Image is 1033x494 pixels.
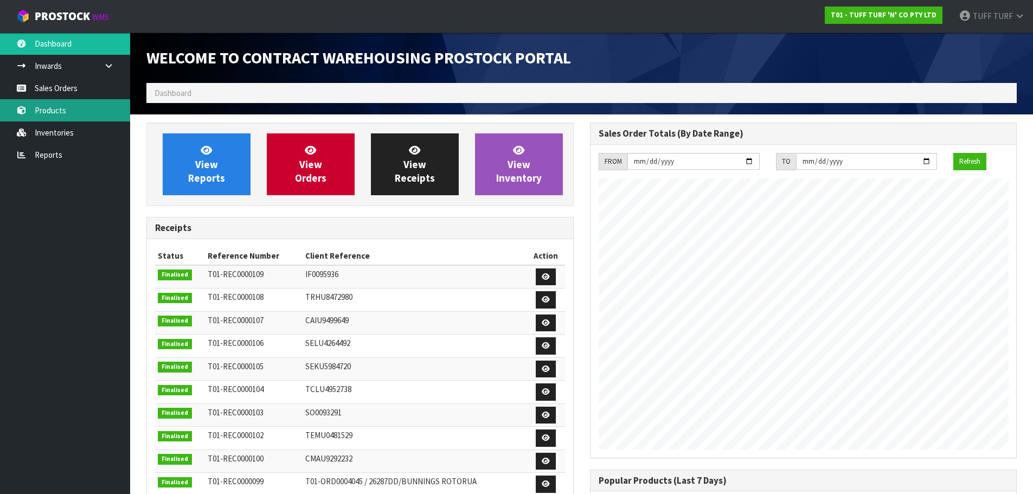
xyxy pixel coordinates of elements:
[496,144,542,184] span: View Inventory
[208,315,264,325] span: T01-REC0000107
[208,292,264,302] span: T01-REC0000108
[155,247,205,265] th: Status
[205,247,303,265] th: Reference Number
[158,362,192,373] span: Finalised
[599,129,1009,139] h3: Sales Order Totals (By Date Range)
[208,384,264,394] span: T01-REC0000104
[158,431,192,442] span: Finalised
[305,453,352,464] span: CMAU9292232
[395,144,435,184] span: View Receipts
[146,47,571,68] span: Welcome to Contract Warehousing ProStock Portal
[208,430,264,440] span: T01-REC0000102
[16,9,30,23] img: cube-alt.png
[305,384,351,394] span: TCLU4952738
[475,133,563,195] a: ViewInventory
[305,476,477,486] span: T01-ORD0004045 / 26287DD/BUNNINGS ROTORUA
[158,339,192,350] span: Finalised
[305,430,352,440] span: TEMU0481529
[158,477,192,488] span: Finalised
[155,88,191,98] span: Dashboard
[208,407,264,418] span: T01-REC0000103
[158,293,192,304] span: Finalised
[776,153,796,170] div: TO
[267,133,355,195] a: ViewOrders
[305,292,352,302] span: TRHU8472980
[303,247,527,265] th: Client Reference
[208,338,264,348] span: T01-REC0000106
[305,407,342,418] span: SO0093291
[158,270,192,280] span: Finalised
[305,315,349,325] span: CAIU9499649
[527,247,565,265] th: Action
[188,144,225,184] span: View Reports
[158,385,192,396] span: Finalised
[158,408,192,419] span: Finalised
[35,9,90,23] span: ProStock
[831,10,936,20] strong: T01 - TUFF TURF 'N' CO PTY LTD
[158,454,192,465] span: Finalised
[155,223,565,233] h3: Receipts
[208,361,264,371] span: T01-REC0000105
[305,338,350,348] span: SELU4264492
[295,144,326,184] span: View Orders
[208,453,264,464] span: T01-REC0000100
[599,476,1009,486] h3: Popular Products (Last 7 Days)
[158,316,192,326] span: Finalised
[92,12,109,22] small: WMS
[163,133,251,195] a: ViewReports
[973,11,1013,21] span: TUFF TURF
[305,361,351,371] span: SEKU5984720
[599,153,627,170] div: FROM
[953,153,986,170] button: Refresh
[305,269,338,279] span: IF0095936
[208,476,264,486] span: T01-REC0000099
[371,133,459,195] a: ViewReceipts
[208,269,264,279] span: T01-REC0000109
